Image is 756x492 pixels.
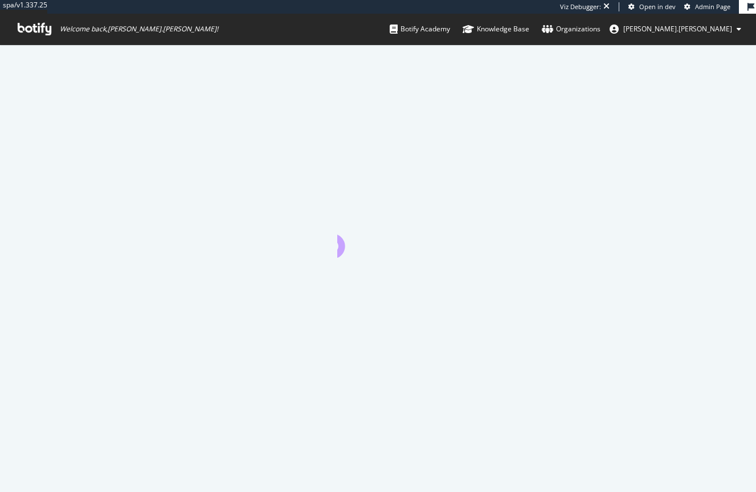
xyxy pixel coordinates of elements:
[560,2,601,11] div: Viz Debugger:
[628,2,676,11] a: Open in dev
[463,23,529,35] div: Knowledge Base
[463,14,529,44] a: Knowledge Base
[390,23,450,35] div: Botify Academy
[542,14,600,44] a: Organizations
[600,20,750,38] button: [PERSON_NAME].[PERSON_NAME]
[60,25,218,34] span: Welcome back, [PERSON_NAME].[PERSON_NAME] !
[639,2,676,11] span: Open in dev
[695,2,730,11] span: Admin Page
[542,23,600,35] div: Organizations
[390,14,450,44] a: Botify Academy
[684,2,730,11] a: Admin Page
[623,24,732,34] span: jeffrey.louella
